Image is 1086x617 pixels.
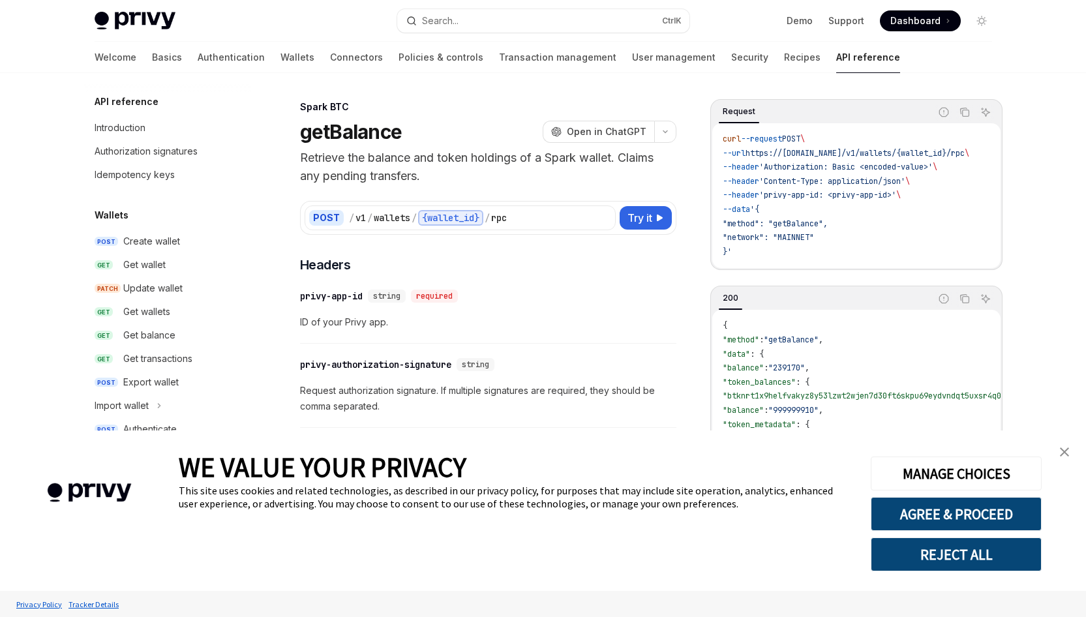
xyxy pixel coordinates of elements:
span: }' [723,247,732,257]
span: \ [933,162,937,172]
button: Toggle Import wallet section [84,394,251,417]
div: Get wallet [123,257,166,273]
span: GET [95,331,113,340]
span: "method": "getBalance", [723,218,828,229]
a: Policies & controls [399,42,483,73]
span: curl [723,134,741,144]
span: string [462,359,489,370]
div: / [349,211,354,224]
div: Request [719,104,759,119]
span: Try it [627,210,652,226]
span: 'privy-app-id: <privy-app-id>' [759,190,896,200]
span: : { [796,419,809,430]
a: Idempotency keys [84,163,251,187]
a: POSTExport wallet [84,370,251,394]
a: Wallets [280,42,314,73]
div: Create wallet [123,233,180,249]
div: Spark BTC [300,100,676,113]
span: --header [723,176,759,187]
button: Report incorrect code [935,104,952,121]
span: POST [95,378,118,387]
span: Ctrl K [662,16,682,26]
span: '{ [750,204,759,215]
span: PATCH [95,284,121,293]
a: Authentication [198,42,265,73]
span: \ [905,176,910,187]
span: "balance" [723,363,764,373]
button: Report incorrect code [935,290,952,307]
span: Dashboard [890,14,941,27]
a: GETGet wallet [84,253,251,277]
button: Copy the contents from the code block [956,104,973,121]
span: "999999910" [768,405,819,415]
button: Open search [397,9,689,33]
span: --data [723,204,750,215]
button: REJECT ALL [871,537,1042,571]
p: Retrieve the balance and token holdings of a Spark wallet. Claims any pending transfers. [300,149,676,185]
a: GETGet wallets [84,300,251,324]
a: User management [632,42,716,73]
div: / [367,211,372,224]
a: Basics [152,42,182,73]
span: ID of your Privy app. [300,314,676,330]
span: : [759,335,764,345]
div: 200 [719,290,742,306]
span: "balance" [723,405,764,415]
a: API reference [836,42,900,73]
span: POST [95,425,118,434]
span: --url [723,148,746,158]
span: { [723,320,727,331]
span: "btknrt1x9helfvakyz8y53lzwt2wjen7d30ft6skpu69eydvndqt5uxsr4q0zvugn" [723,391,1029,401]
div: required [411,290,458,303]
span: POST [95,237,118,247]
button: Try it [620,206,672,230]
div: Idempotency keys [95,167,175,183]
a: Welcome [95,42,136,73]
div: Get transactions [123,351,192,367]
div: wallets [374,211,410,224]
a: GETGet balance [84,324,251,347]
span: Open in ChatGPT [567,125,646,138]
span: Request authorization signature. If multiple signatures are required, they should be comma separa... [300,383,676,414]
span: , [819,405,823,415]
span: \ [800,134,805,144]
a: POSTAuthenticate [84,417,251,441]
span: \ [965,148,969,158]
div: Get wallets [123,304,170,320]
img: close banner [1060,447,1069,457]
a: GETGet transactions [84,347,251,370]
div: Import wallet [95,398,149,414]
img: light logo [95,12,175,30]
span: "network": "MAINNET" [723,232,814,243]
a: close banner [1051,439,1078,465]
span: "239170" [768,363,805,373]
span: : { [750,349,764,359]
a: Authorization signatures [84,140,251,163]
button: Ask AI [977,104,994,121]
span: "token_metadata" [723,419,796,430]
a: Support [828,14,864,27]
div: privy-app-id [300,290,363,303]
div: Search... [422,13,459,29]
span: --request [741,134,782,144]
button: Ask AI [977,290,994,307]
div: / [485,211,490,224]
span: https://[DOMAIN_NAME]/v1/wallets/{wallet_id}/rpc [746,148,965,158]
a: Privacy Policy [13,593,65,616]
a: Tracker Details [65,593,122,616]
div: Authorization signatures [95,143,198,159]
a: Introduction [84,116,251,140]
button: AGREE & PROCEED [871,497,1042,531]
button: MANAGE CHOICES [871,457,1042,490]
a: Dashboard [880,10,961,31]
span: "method" [723,335,759,345]
a: Connectors [330,42,383,73]
div: Introduction [95,120,145,136]
button: Toggle dark mode [971,10,992,31]
span: "getBalance" [764,335,819,345]
h5: API reference [95,94,158,110]
div: / [412,211,417,224]
a: Recipes [784,42,821,73]
span: \ [896,190,901,200]
div: privy-authorization-signature [300,358,451,371]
